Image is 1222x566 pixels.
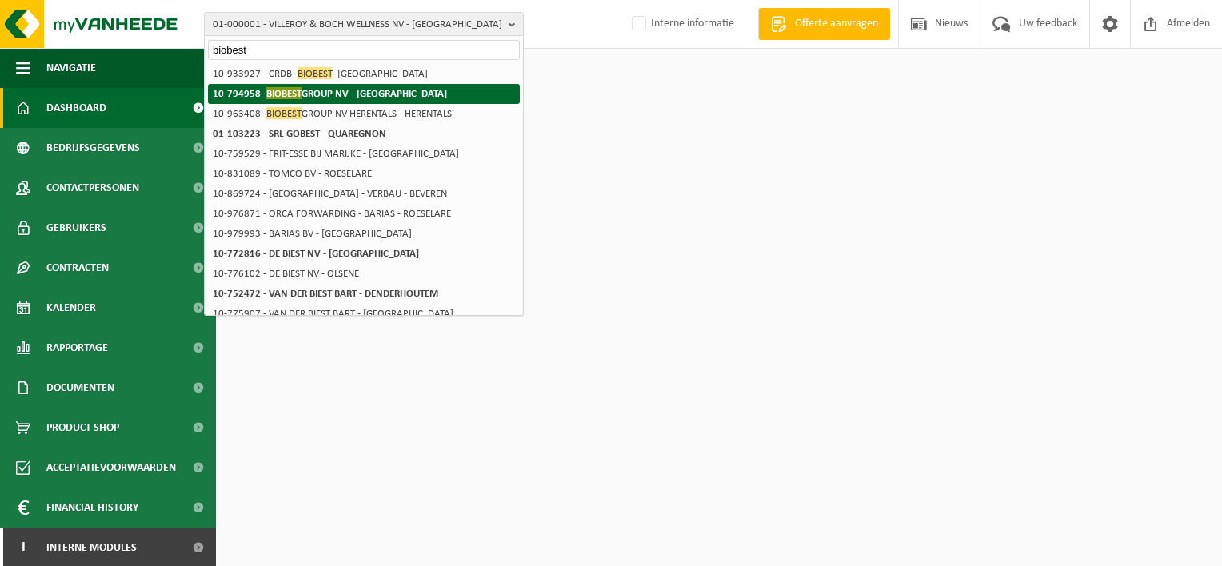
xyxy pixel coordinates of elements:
span: Dashboard [46,88,106,128]
span: Documenten [46,368,114,408]
li: 10-775907 - VAN DER BIEST BART - [GEOGRAPHIC_DATA] [208,304,520,324]
span: Navigatie [46,48,96,88]
span: 01-000001 - VILLEROY & BOCH WELLNESS NV - [GEOGRAPHIC_DATA] [213,13,502,37]
li: 10-979993 - BARIAS BV - [GEOGRAPHIC_DATA] [208,224,520,244]
span: BIOBEST [266,107,302,119]
li: 10-831089 - TOMCO BV - ROESELARE [208,164,520,184]
span: Rapportage [46,328,108,368]
li: 10-759529 - FRIT-ESSE BIJ MARIJKE - [GEOGRAPHIC_DATA] [208,144,520,164]
li: 10-976871 - ORCA FORWARDING - BARIAS - ROESELARE [208,204,520,224]
strong: 01-103223 - SRL GOBEST - QUAREGNON [213,129,386,139]
span: BIOBEST [266,87,302,99]
li: 10-933927 - CRDB - - [GEOGRAPHIC_DATA] [208,64,520,84]
a: Offerte aanvragen [758,8,890,40]
label: Interne informatie [629,12,734,36]
input: Zoeken naar gekoppelde vestigingen [208,40,520,60]
strong: 10-794958 - GROUP NV - [GEOGRAPHIC_DATA] [213,87,447,99]
span: Offerte aanvragen [791,16,882,32]
li: 10-963408 - GROUP NV HERENTALS - HERENTALS [208,104,520,124]
strong: 10-752472 - VAN DER BIEST BART - DENDERHOUTEM [213,289,438,299]
span: Contracten [46,248,109,288]
li: 10-869724 - [GEOGRAPHIC_DATA] - VERBAU - BEVEREN [208,184,520,204]
button: 01-000001 - VILLEROY & BOCH WELLNESS NV - [GEOGRAPHIC_DATA] [204,12,524,36]
strong: 10-772816 - DE BIEST NV - [GEOGRAPHIC_DATA] [213,249,419,259]
span: Gebruikers [46,208,106,248]
li: 10-776102 - DE BIEST NV - OLSENE [208,264,520,284]
span: Contactpersonen [46,168,139,208]
span: Financial History [46,488,138,528]
span: Acceptatievoorwaarden [46,448,176,488]
span: Bedrijfsgegevens [46,128,140,168]
span: Kalender [46,288,96,328]
span: BIOBEST [298,67,332,79]
span: Product Shop [46,408,119,448]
